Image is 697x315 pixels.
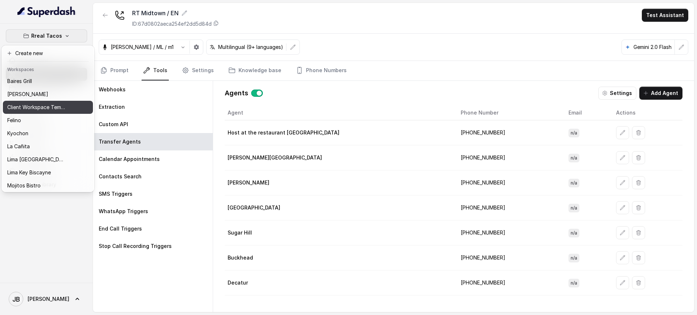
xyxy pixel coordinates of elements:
[7,155,65,164] p: Lima [GEOGRAPHIC_DATA]
[31,32,62,40] p: Rreal Tacos
[7,90,48,99] p: [PERSON_NAME]
[7,168,51,177] p: Lima Key Biscayne
[6,29,87,42] button: Rreal Tacos
[7,77,32,86] p: Baires Grill
[3,63,93,75] header: Workspaces
[7,129,28,138] p: Kyochon
[7,142,30,151] p: La Cañita
[7,181,41,190] p: Mojitos Bistro
[7,103,65,112] p: Client Workspace Template
[7,116,21,125] p: Felino
[1,45,94,192] div: Rreal Tacos
[3,47,93,60] button: Create new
